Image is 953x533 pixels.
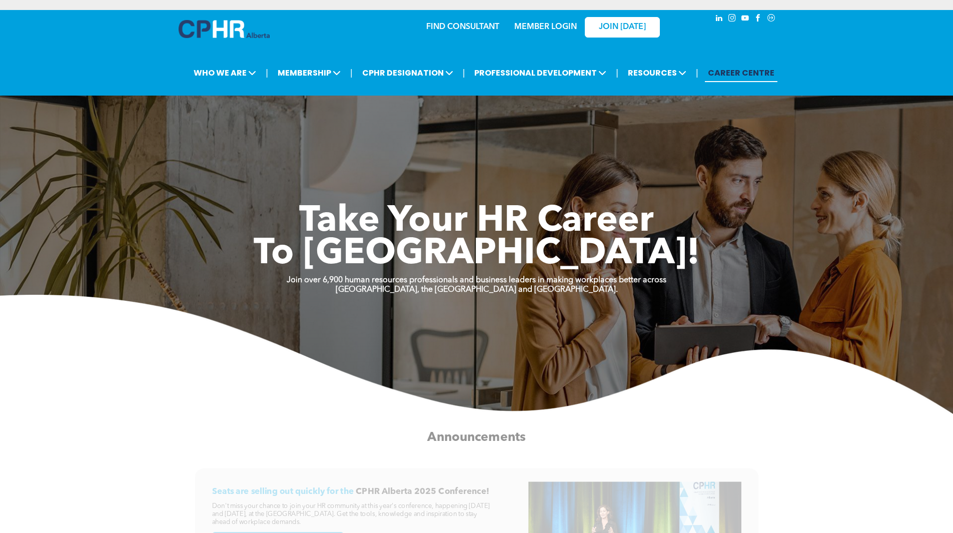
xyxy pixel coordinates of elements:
[705,64,777,82] a: CAREER CENTRE
[427,431,526,443] span: Announcements
[266,63,268,83] li: |
[356,487,489,496] span: CPHR Alberta 2025 Conference!
[727,13,738,26] a: instagram
[212,503,490,525] span: Don't miss your chance to join your HR community at this year's conference, happening [DATE] and ...
[714,13,725,26] a: linkedin
[585,17,660,38] a: JOIN [DATE]
[616,63,618,83] li: |
[471,64,609,82] span: PROFESSIONAL DEVELOPMENT
[275,64,344,82] span: MEMBERSHIP
[191,64,259,82] span: WHO WE ARE
[179,20,270,38] img: A blue and white logo for cp alberta
[299,204,654,240] span: Take Your HR Career
[599,23,646,32] span: JOIN [DATE]
[766,13,777,26] a: Social network
[514,23,577,31] a: MEMBER LOGIN
[287,276,666,284] strong: Join over 6,900 human resources professionals and business leaders in making workplaces better ac...
[753,13,764,26] a: facebook
[740,13,751,26] a: youtube
[350,63,353,83] li: |
[625,64,689,82] span: RESOURCES
[696,63,698,83] li: |
[359,64,456,82] span: CPHR DESIGNATION
[254,236,700,272] span: To [GEOGRAPHIC_DATA]!
[212,487,354,496] span: Seats are selling out quickly for the
[426,23,499,31] a: FIND CONSULTANT
[463,63,465,83] li: |
[336,286,618,294] strong: [GEOGRAPHIC_DATA], the [GEOGRAPHIC_DATA] and [GEOGRAPHIC_DATA].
